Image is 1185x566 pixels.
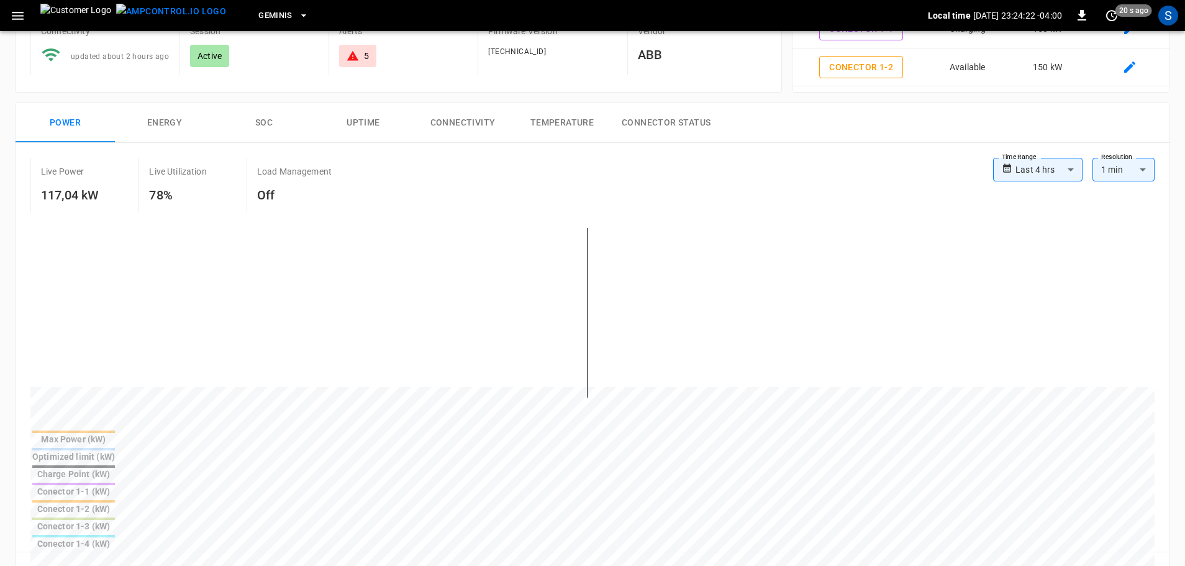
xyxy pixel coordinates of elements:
[364,50,369,62] div: 5
[339,25,468,37] p: Alerts
[253,4,314,28] button: Geminis
[928,9,971,22] p: Local time
[41,185,99,205] h6: 117,04 kW
[488,47,546,56] span: [TECHNICAL_ID]
[116,4,226,19] img: ampcontrol.io logo
[257,165,332,178] p: Load Management
[190,25,319,37] p: Session
[115,103,214,143] button: Energy
[638,45,766,65] h6: ABB
[149,165,206,178] p: Live Utilization
[149,185,206,205] h6: 78%
[71,52,169,61] span: updated about 2 hours ago
[1102,6,1122,25] button: set refresh interval
[314,103,413,143] button: Uptime
[1158,6,1178,25] div: profile-icon
[16,103,115,143] button: Power
[1092,158,1155,181] div: 1 min
[41,165,84,178] p: Live Power
[1015,158,1083,181] div: Last 4 hrs
[973,9,1062,22] p: [DATE] 23:24:22 -04:00
[214,103,314,143] button: SOC
[1101,152,1132,162] label: Resolution
[930,86,1005,125] td: Finishing
[1005,86,1091,125] td: 150 kW
[40,4,111,27] img: Customer Logo
[258,9,293,23] span: Geminis
[1002,152,1037,162] label: Time Range
[488,25,617,37] p: Firmware Version
[1115,4,1152,17] span: 20 s ago
[413,103,512,143] button: Connectivity
[1005,48,1091,87] td: 150 kW
[41,25,170,37] p: Connectivity
[612,103,720,143] button: Connector Status
[197,50,222,62] p: Active
[819,56,903,79] button: Conector 1-2
[930,48,1005,87] td: Available
[638,25,766,37] p: Vendor
[512,103,612,143] button: Temperature
[257,185,332,205] h6: Off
